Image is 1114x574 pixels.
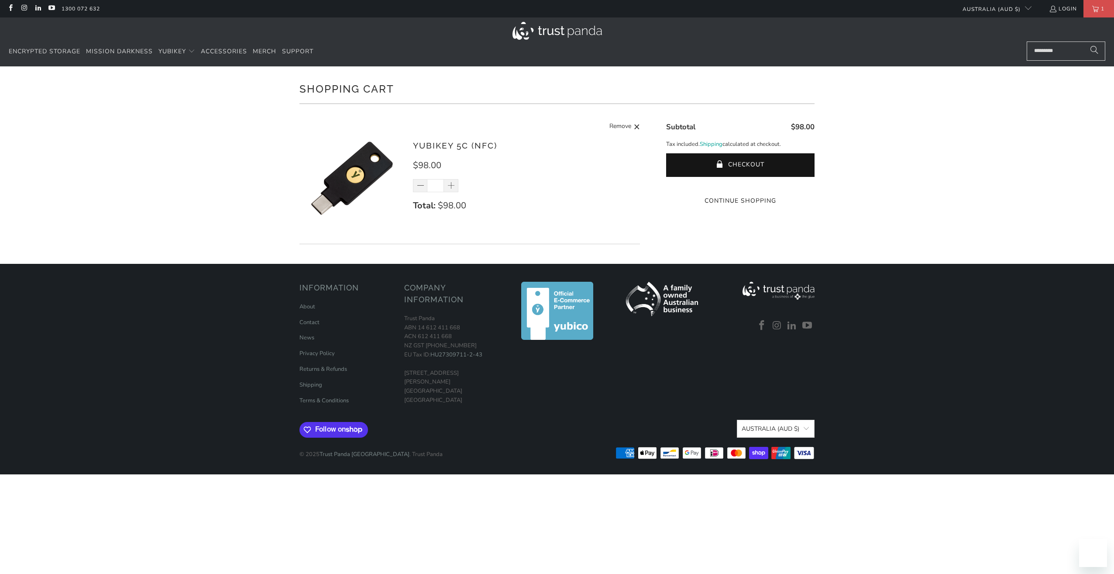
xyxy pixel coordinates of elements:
[299,441,443,459] p: © 2025 . Trust Panda
[1049,4,1077,14] a: Login
[700,140,722,149] a: Shipping
[666,140,815,149] p: Tax included. calculated at checkout.
[512,22,602,40] img: Trust Panda Australia
[253,41,276,62] a: Merch
[413,141,497,150] a: YubiKey 5C (NFC)
[609,121,640,132] a: Remove
[201,41,247,62] a: Accessories
[282,41,313,62] a: Support
[9,47,80,55] span: Encrypted Storage
[430,351,482,359] a: HU27309711-2-43
[438,200,466,211] span: $98.00
[1079,539,1107,567] iframe: Button to launch messaging window
[666,153,815,177] button: Checkout
[1027,41,1105,61] input: Search...
[48,5,55,12] a: Trust Panda Australia on YouTube
[666,122,695,132] span: Subtotal
[282,47,313,55] span: Support
[413,159,441,171] span: $98.00
[320,450,409,458] a: Trust Panda [GEOGRAPHIC_DATA]
[158,41,195,62] summary: YubiKey
[801,320,814,332] a: Trust Panda Australia on YouTube
[299,381,322,389] a: Shipping
[299,397,349,405] a: Terms & Conditions
[299,349,335,357] a: Privacy Policy
[404,314,500,405] p: Trust Panda ABN 14 612 411 668 ACN 612 411 668 NZ GST [PHONE_NUMBER] EU Tax ID: [STREET_ADDRESS][...
[7,5,14,12] a: Trust Panda Australia on Facebook
[86,41,153,62] a: Mission Darkness
[62,4,100,14] a: 1300 072 632
[299,126,404,231] img: YubiKey 5C (NFC)
[299,365,347,373] a: Returns & Refunds
[299,334,314,342] a: News
[791,122,815,132] span: $98.00
[1083,41,1105,61] button: Search
[299,318,320,326] a: Contact
[86,47,153,55] span: Mission Darkness
[786,320,799,332] a: Trust Panda Australia on LinkedIn
[299,303,315,311] a: About
[9,41,313,62] nav: Translation missing: en.navigation.header.main_nav
[34,5,41,12] a: Trust Panda Australia on LinkedIn
[413,200,436,211] strong: Total:
[158,47,186,55] span: YubiKey
[666,196,815,206] a: Continue Shopping
[609,121,631,132] span: Remove
[20,5,28,12] a: Trust Panda Australia on Instagram
[755,320,768,332] a: Trust Panda Australia on Facebook
[770,320,784,332] a: Trust Panda Australia on Instagram
[299,80,815,97] h1: Shopping Cart
[9,41,80,62] a: Encrypted Storage
[737,420,815,438] button: Australia (AUD $)
[201,47,247,55] span: Accessories
[253,47,276,55] span: Merch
